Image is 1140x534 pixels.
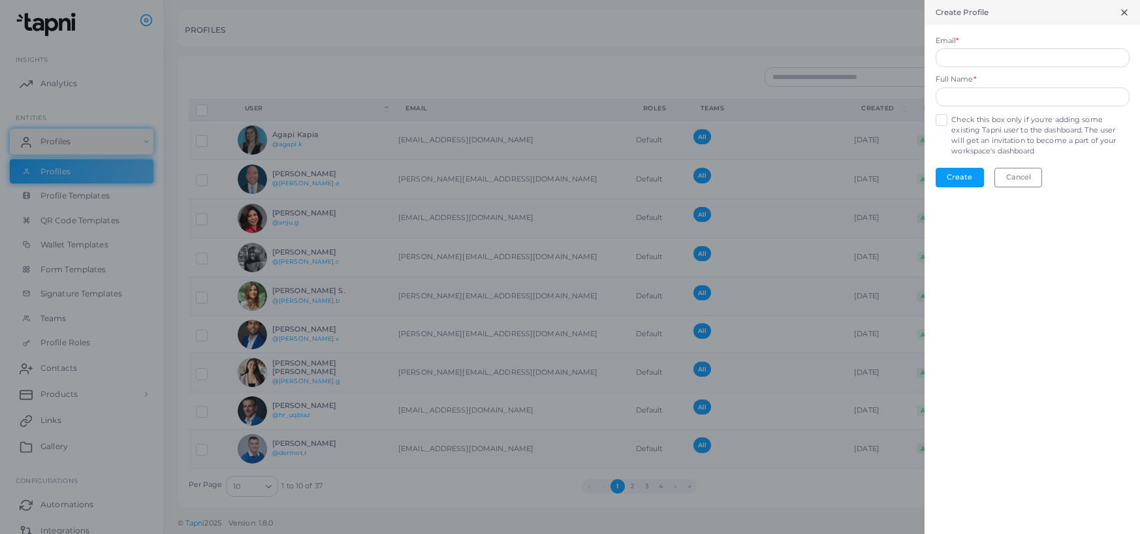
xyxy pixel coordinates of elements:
[936,8,989,17] h5: Create Profile
[936,168,984,187] button: Create
[936,36,959,46] label: Email
[994,168,1042,187] button: Cancel
[951,115,1129,157] label: Check this box only if you're adding some existing Tapni user to the dashboard. The user will get...
[936,74,976,85] label: Full Name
